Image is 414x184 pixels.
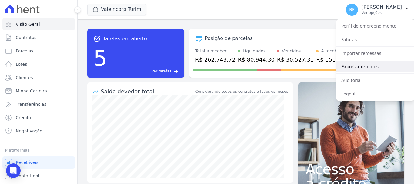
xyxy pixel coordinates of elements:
[101,87,194,95] div: Saldo devedor total
[16,48,33,54] span: Parcelas
[16,75,33,81] span: Clientes
[2,125,75,137] a: Negativação
[336,89,414,99] a: Logout
[282,48,301,54] div: Vencidos
[362,4,402,10] p: [PERSON_NAME]
[362,10,402,15] p: Ver opções
[16,101,46,107] span: Transferências
[16,61,27,67] span: Lotes
[16,115,31,121] span: Crédito
[2,170,75,182] a: Conta Hent
[110,69,178,74] a: Ver tarefas east
[336,21,414,32] a: Perfil do empreendimento
[93,42,107,74] div: 5
[277,55,314,64] div: R$ 30.527,31
[2,18,75,30] a: Visão Geral
[341,1,414,18] button: RF [PERSON_NAME] Ver opções
[5,147,72,154] div: Plataformas
[336,34,414,45] a: Faturas
[2,156,75,169] a: Recebíveis
[243,48,266,54] div: Liquidados
[16,173,40,179] span: Conta Hent
[2,45,75,57] a: Parcelas
[336,75,414,86] a: Auditoria
[195,55,235,64] div: R$ 262.743,72
[2,85,75,97] a: Minha Carteira
[336,48,414,59] a: Importar remessas
[336,61,414,72] a: Exportar retornos
[238,55,275,64] div: R$ 80.944,30
[2,98,75,110] a: Transferências
[16,159,38,166] span: Recebíveis
[87,4,146,15] button: Valeincorp Turim
[2,112,75,124] a: Crédito
[103,35,147,42] span: Tarefas em aberto
[321,48,342,54] div: A receber
[93,35,101,42] span: task_alt
[2,58,75,70] a: Lotes
[316,55,356,64] div: R$ 151.272,11
[2,72,75,84] a: Clientes
[16,21,40,27] span: Visão Geral
[195,48,235,54] div: Total a receber
[16,88,47,94] span: Minha Carteira
[6,163,21,178] div: Open Intercom Messenger
[305,162,397,176] span: Acesso
[152,69,171,74] span: Ver tarefas
[2,32,75,44] a: Contratos
[195,89,288,94] div: Considerando todos os contratos e todos os meses
[349,8,355,12] span: RF
[16,35,36,41] span: Contratos
[16,128,42,134] span: Negativação
[205,35,253,42] div: Posição de parcelas
[174,69,178,74] span: east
